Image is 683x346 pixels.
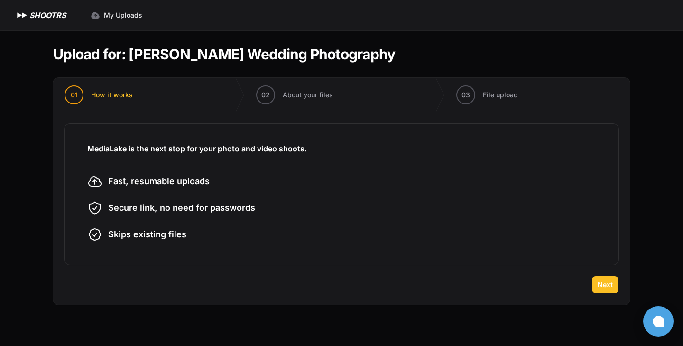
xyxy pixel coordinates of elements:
img: SHOOTRS [15,9,29,21]
button: 03 File upload [445,78,529,112]
span: Next [598,280,613,290]
h1: SHOOTRS [29,9,66,21]
span: 02 [261,90,270,100]
h1: Upload for: [PERSON_NAME] Wedding Photography [53,46,395,63]
span: How it works [91,90,133,100]
button: Open chat window [643,306,674,337]
span: Fast, resumable uploads [108,175,210,188]
a: My Uploads [85,7,148,24]
span: 03 [461,90,470,100]
a: SHOOTRS SHOOTRS [15,9,66,21]
span: Skips existing files [108,228,186,241]
span: 01 [71,90,78,100]
span: File upload [483,90,518,100]
button: Next [592,276,618,293]
button: 01 How it works [53,78,144,112]
button: 02 About your files [245,78,344,112]
span: Secure link, no need for passwords [108,201,255,215]
h3: MediaLake is the next stop for your photo and video shoots. [87,143,596,154]
span: My Uploads [104,10,142,20]
span: About your files [283,90,333,100]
